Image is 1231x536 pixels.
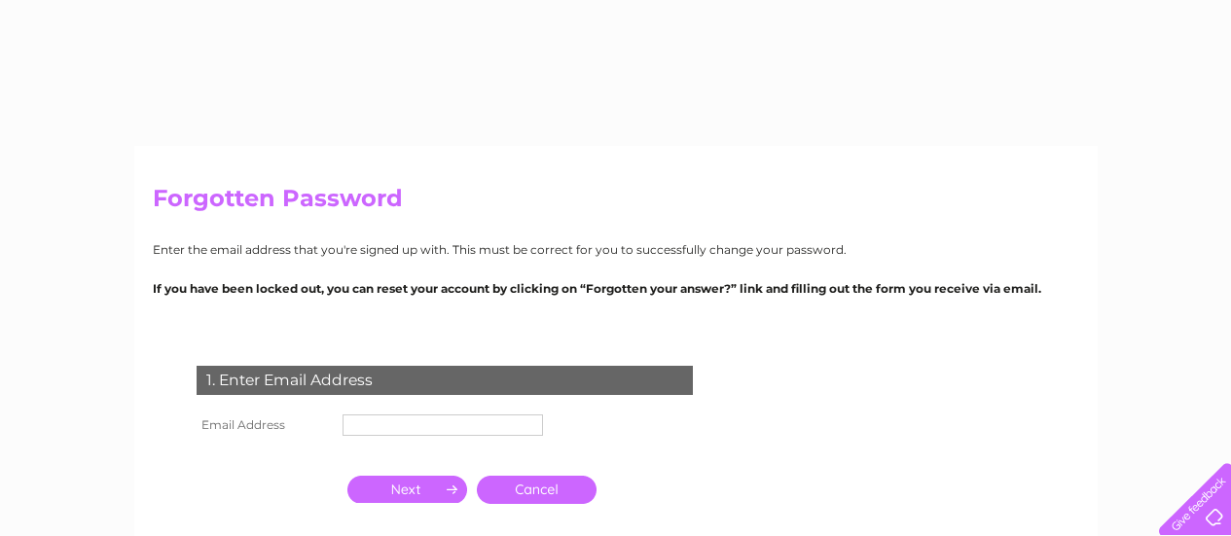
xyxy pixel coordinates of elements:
[477,476,597,504] a: Cancel
[192,410,338,441] th: Email Address
[153,185,1079,222] h2: Forgotten Password
[153,240,1079,259] p: Enter the email address that you're signed up with. This must be correct for you to successfully ...
[153,279,1079,298] p: If you have been locked out, you can reset your account by clicking on “Forgotten your answer?” l...
[197,366,693,395] div: 1. Enter Email Address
